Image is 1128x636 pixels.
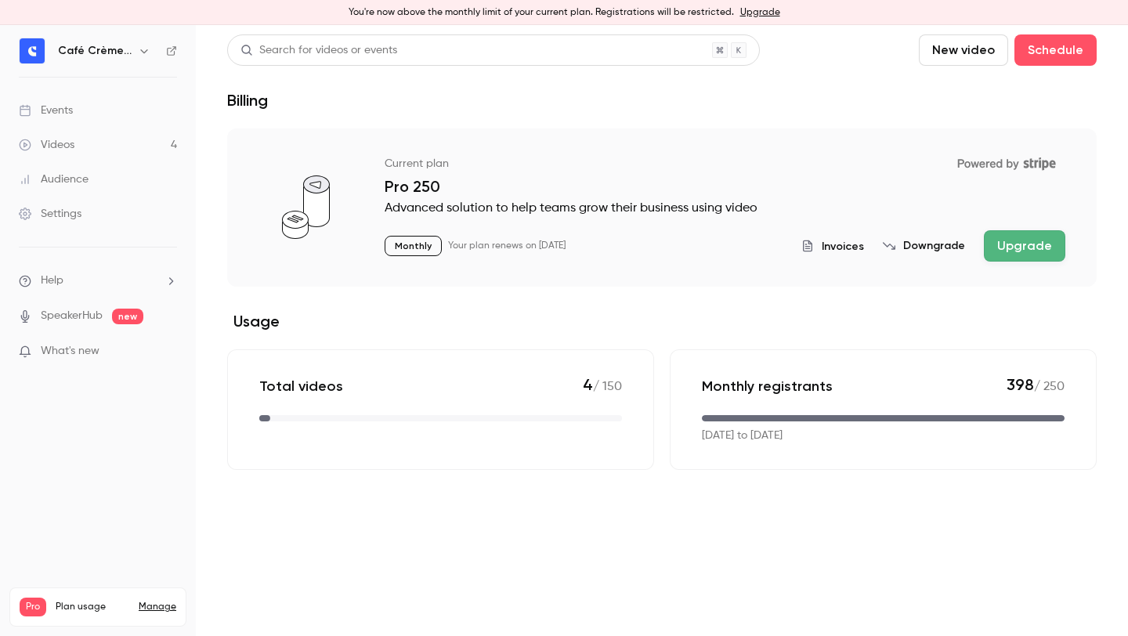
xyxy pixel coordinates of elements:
p: Total videos [259,377,343,396]
span: Pro [20,598,46,616]
img: Café Crème Club [20,38,45,63]
p: / 150 [583,375,622,396]
p: / 250 [1007,375,1065,396]
p: [DATE] to [DATE] [702,428,783,444]
span: 398 [1007,375,1034,394]
a: SpeakerHub [41,308,103,324]
p: Your plan renews on [DATE] [448,240,566,252]
div: Settings [19,206,81,222]
a: Manage [139,601,176,613]
button: Schedule [1014,34,1097,66]
h6: Café Crème Club [58,43,132,59]
p: Advanced solution to help teams grow their business using video [385,199,1065,218]
div: Events [19,103,73,118]
li: help-dropdown-opener [19,273,177,289]
span: Help [41,273,63,289]
a: Upgrade [740,6,780,19]
span: new [112,309,143,324]
button: Downgrade [883,238,965,254]
span: Plan usage [56,601,129,613]
div: Videos [19,137,74,153]
button: Upgrade [984,230,1065,262]
h2: Usage [227,312,1097,331]
p: Pro 250 [385,177,1065,196]
section: billing [227,128,1097,470]
button: Invoices [801,238,864,255]
div: Audience [19,172,89,187]
h1: Billing [227,91,268,110]
span: 4 [583,375,593,394]
span: Invoices [822,238,864,255]
p: Monthly [385,236,442,256]
div: Search for videos or events [240,42,397,59]
button: New video [919,34,1008,66]
span: What's new [41,343,99,360]
p: Current plan [385,156,449,172]
p: Monthly registrants [702,377,833,396]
